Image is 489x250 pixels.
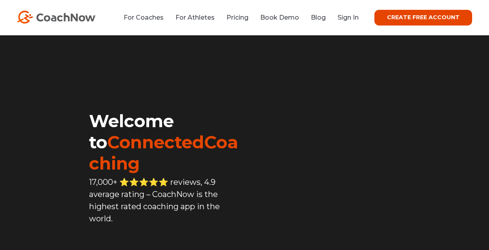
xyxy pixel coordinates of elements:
[311,14,326,21] a: Blog
[226,14,248,21] a: Pricing
[17,11,95,24] img: CoachNow Logo
[374,10,472,26] a: CREATE FREE ACCOUNT
[338,14,359,21] a: Sign In
[89,177,220,223] span: 17,000+ ⭐️⭐️⭐️⭐️⭐️ reviews, 4.9 average rating – CoachNow is the highest rated coaching app in th...
[260,14,299,21] a: Book Demo
[89,110,244,174] h1: Welcome to
[89,131,238,174] span: ConnectedCoaching
[175,14,215,21] a: For Athletes
[124,14,164,21] a: For Coaches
